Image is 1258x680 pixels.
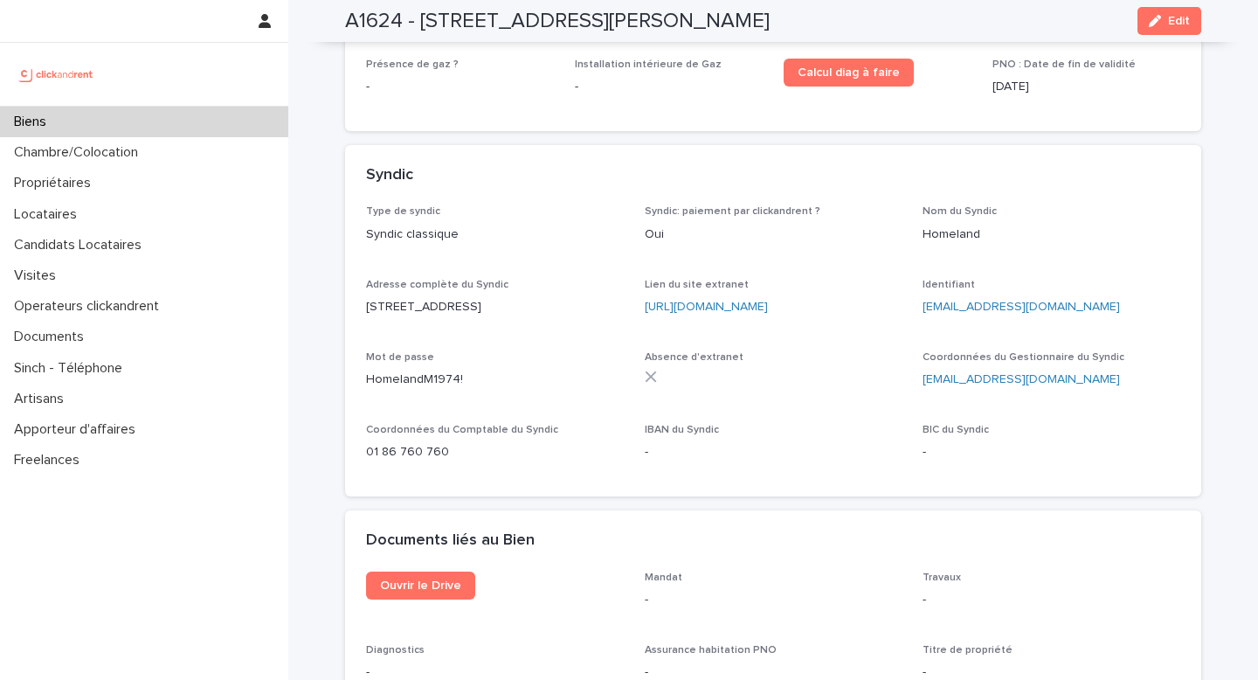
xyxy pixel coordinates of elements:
[992,59,1136,70] span: PNO : Date de fin de validité
[345,9,770,34] h2: A1624 - [STREET_ADDRESS][PERSON_NAME]
[366,298,624,316] p: [STREET_ADDRESS]
[923,301,1120,313] a: [EMAIL_ADDRESS][DOMAIN_NAME]
[14,57,99,92] img: UCB0brd3T0yccxBKYDjQ
[1168,15,1190,27] span: Edit
[923,645,1013,656] span: Titre de propriété
[7,175,105,191] p: Propriétaires
[645,280,749,290] span: Lien du site extranet
[923,591,1180,609] p: -
[366,166,413,185] h2: Syndic
[923,280,975,290] span: Identifiant
[923,373,1120,385] a: [EMAIL_ADDRESS][DOMAIN_NAME]
[366,78,554,96] p: -
[366,446,449,458] ringoverc2c-number-84e06f14122c: 01 86 760 760
[7,452,93,468] p: Freelances
[645,206,820,217] span: Syndic: paiement par clickandrent ?
[366,425,558,435] span: Coordonnées du Comptable du Syndic
[575,78,763,96] p: -
[923,572,961,583] span: Travaux
[923,352,1124,363] span: Coordonnées du Gestionnaire du Syndic
[7,114,60,130] p: Biens
[575,59,722,70] span: Installation intérieure de Gaz
[992,78,1180,96] p: [DATE]
[7,391,78,407] p: Artisans
[366,371,624,389] p: HomelandM1974!
[366,206,440,217] span: Type de syndic
[366,280,508,290] span: Adresse complète du Syndic
[645,443,902,461] p: -
[366,645,425,656] span: Diagnostics
[645,591,902,609] p: -
[7,298,173,315] p: Operateurs clickandrent
[645,645,777,656] span: Assurance habitation PNO
[7,421,149,438] p: Apporteur d'affaires
[7,267,70,284] p: Visites
[923,425,989,435] span: BIC du Syndic
[366,572,475,600] a: Ouvrir le Drive
[7,329,98,345] p: Documents
[366,226,624,244] p: Syndic classique
[923,443,1180,461] p: -
[923,206,997,217] span: Nom du Syndic
[7,360,136,377] p: Sinch - Téléphone
[7,144,152,161] p: Chambre/Colocation
[923,226,1180,244] p: Homeland
[645,572,682,583] span: Mandat
[798,66,900,79] span: Calcul diag à faire
[366,446,449,458] ringoverc2c-84e06f14122c: Call with Ringover
[7,237,156,253] p: Candidats Locataires
[1137,7,1201,35] button: Edit
[7,206,91,223] p: Locataires
[645,425,719,435] span: IBAN du Syndic
[645,301,768,313] a: [URL][DOMAIN_NAME]
[645,352,743,363] span: Absence d'extranet
[380,579,461,592] span: Ouvrir le Drive
[645,226,902,244] p: Oui
[784,59,914,87] a: Calcul diag à faire
[366,531,535,551] h2: Documents liés au Bien
[366,352,434,363] span: Mot de passe
[366,59,459,70] span: Présence de gaz ?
